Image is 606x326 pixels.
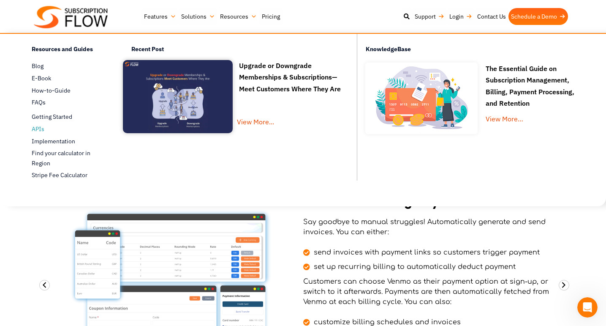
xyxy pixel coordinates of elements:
span: set up recurring billing to automatically deduct payment [312,262,516,272]
a: Contact Us [475,8,508,25]
span: Implementation [32,137,75,146]
a: Stripe Fee Calculator [32,170,102,181]
p: The Essential Guide on Subscription Management, Billing, Payment Processing, and Retention [486,63,585,109]
a: Blog [32,61,102,71]
iframe: Intercom live chat [577,297,598,318]
a: Features [141,8,179,25]
h4: KnowledgeBase [366,40,598,59]
h4: Resources and Guides [32,44,102,57]
a: View More... [237,116,342,140]
a: Schedule a Demo [508,8,568,25]
p: Say goodbye to manual struggles! Automatically generate and send invoices. You can either: [303,217,552,237]
a: Solutions [179,8,217,25]
p: Customers can choose Venmo as their payment option at sign-up, or switch to it afterwards. Paymen... [303,277,552,307]
img: Upgrade or Downgrade Memberships [123,60,233,133]
h2: Secure Recurring Payments [303,193,552,208]
span: send invoices with payment links so customers trigger payment [312,247,540,258]
a: Support [412,8,447,25]
a: Getting Started [32,112,102,122]
img: Subscriptionflow [34,6,108,28]
a: Upgrade or Downgrade Memberships & Subscriptions—Meet Customers Where They Are [239,61,341,95]
a: Login [447,8,475,25]
h4: Recent Post [131,44,351,57]
a: Pricing [259,8,283,25]
img: Online-recurring-Billing-software [361,59,481,138]
span: E-Book [32,74,51,83]
span: FAQs [32,98,46,107]
span: How-to-Guide [32,86,71,95]
a: Find your calculator in Region [32,148,102,169]
a: Implementation [32,136,102,146]
span: Getting Started [32,112,72,121]
a: Resources [217,8,259,25]
a: APIs [32,124,102,134]
a: E-Book [32,73,102,83]
span: Blog [32,62,43,71]
a: View More… [486,115,523,123]
a: FAQs [32,98,102,108]
span: APIs [32,125,44,134]
a: How-to-Guide [32,85,102,96]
